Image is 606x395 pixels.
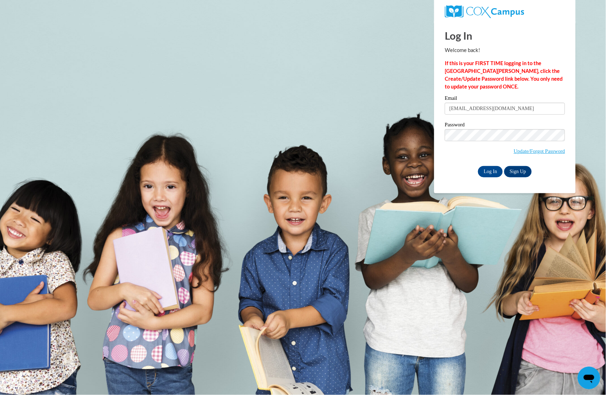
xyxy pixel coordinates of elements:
[445,60,563,90] strong: If this is your FIRST TIME logging in to the [GEOGRAPHIC_DATA][PERSON_NAME], click the Create/Upd...
[445,5,565,18] a: COX Campus
[445,46,565,54] p: Welcome back!
[445,122,565,129] label: Password
[445,28,565,43] h1: Log In
[504,166,532,177] a: Sign Up
[445,96,565,103] label: Email
[578,367,600,389] iframe: Button to launch messaging window
[514,148,565,154] a: Update/Forgot Password
[445,5,524,18] img: COX Campus
[478,166,503,177] input: Log In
